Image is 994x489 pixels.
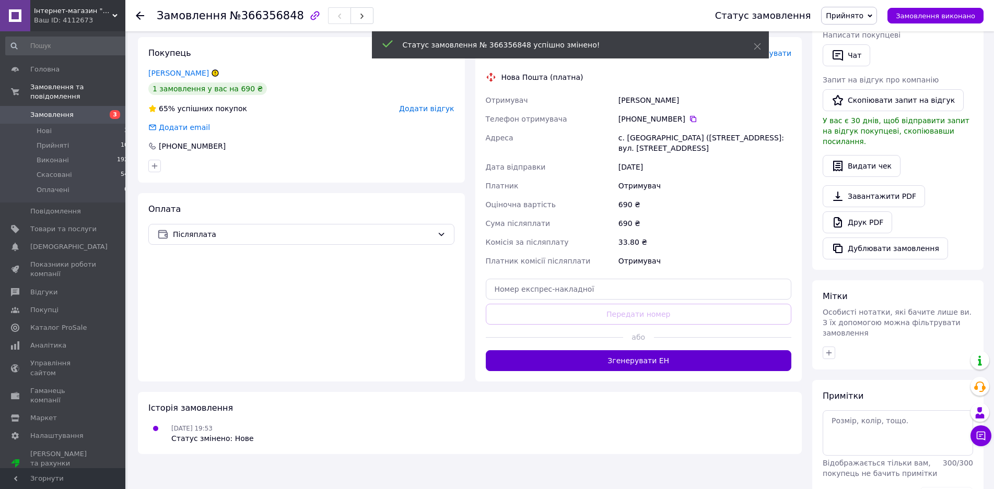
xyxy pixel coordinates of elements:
span: Оплачені [37,185,69,195]
span: Оціночна вартість [486,200,556,209]
span: Повідомлення [30,207,81,216]
span: 65% [159,104,175,113]
span: Телефон отримувача [486,115,567,123]
div: Статус замовлення [715,10,811,21]
span: Платник комісії післяплати [486,257,591,265]
div: Отримувач [616,176,793,195]
span: Відображається тільки вам, покупець не бачить примітки [823,459,937,478]
span: Запит на відгук про компанію [823,76,939,84]
span: 54 [121,170,128,180]
span: Маркет [30,413,57,423]
div: [DATE] [616,158,793,176]
span: Особисті нотатки, які бачите лише ви. З їх допомогою можна фільтрувати замовлення [823,308,972,337]
span: 300 / 300 [943,459,973,467]
span: Замовлення [157,9,227,22]
span: Адреса [486,134,513,142]
span: Покупці [30,305,59,315]
div: успішних покупок [148,103,247,114]
span: 3 [110,110,120,119]
span: Нові [37,126,52,136]
div: [PHONE_NUMBER] [158,141,227,151]
div: Статус змінено: Нове [171,433,254,444]
input: Пошук [5,37,129,55]
div: [PHONE_NUMBER] [618,114,791,124]
span: Написати покупцеві [823,31,901,39]
div: Додати email [158,122,211,133]
span: Показники роботи компанії [30,260,97,279]
div: Отримувач [616,252,793,270]
span: або [623,332,654,342]
span: Післяплата [173,229,433,240]
div: 1 замовлення у вас на 690 ₴ [148,82,267,95]
button: Чат з покупцем [970,425,991,446]
span: Скасовані [37,170,72,180]
input: Номер експрес-накладної [486,279,792,300]
span: Додати відгук [399,104,454,113]
div: 690 ₴ [616,195,793,214]
span: Комісія за післяплату [486,238,569,246]
span: 3 [124,126,128,136]
button: Замовлення виконано [887,8,984,23]
a: Завантажити PDF [823,185,925,207]
span: Головна [30,65,60,74]
span: [DEMOGRAPHIC_DATA] [30,242,108,252]
span: Отримувач [486,96,528,104]
span: Каталог ProSale [30,323,87,332]
span: Платник [486,182,519,190]
span: Мітки [823,291,848,301]
span: 0 [124,185,128,195]
button: Чат [823,44,870,66]
div: Статус замовлення № 366356848 успішно змінено! [403,40,728,50]
div: Нова Пошта (платна) [499,72,586,82]
span: 10 [121,141,128,150]
span: У вас є 30 днів, щоб відправити запит на відгук покупцеві, скопіювавши посилання. [823,116,969,146]
span: Прийнято [826,11,863,20]
div: [PERSON_NAME] [616,91,793,110]
span: Прийняті [37,141,69,150]
span: Примітки [823,391,863,401]
span: №366356848 [230,9,304,22]
button: Згенерувати ЕН [486,350,792,371]
a: [PERSON_NAME] [148,69,209,77]
div: Додати email [147,122,211,133]
span: Замовлення [30,110,74,120]
span: Відгуки [30,288,57,297]
span: Дата відправки [486,163,546,171]
span: Сума післяплати [486,219,551,228]
span: Оплата [148,204,181,214]
span: Управління сайтом [30,359,97,377]
span: Налаштування [30,431,84,440]
div: с. [GEOGRAPHIC_DATA] ([STREET_ADDRESS]: вул. [STREET_ADDRESS] [616,128,793,158]
span: Покупець [148,48,191,58]
button: Дублювати замовлення [823,237,948,259]
span: Редагувати [747,49,791,57]
span: Замовлення виконано [896,12,975,20]
div: Повернутися назад [136,10,144,21]
span: 192 [117,156,128,165]
span: [DATE] 19:53 [171,425,213,432]
span: Інтернет-магазин "StyleCore" [34,6,112,16]
span: Аналітика [30,341,66,350]
span: [PERSON_NAME] та рахунки [30,449,97,478]
a: Друк PDF [823,211,892,233]
span: Гаманець компанії [30,386,97,405]
div: 33.80 ₴ [616,233,793,252]
span: Виконані [37,156,69,165]
span: Історія замовлення [148,403,233,413]
span: Товари та послуги [30,224,97,234]
button: Видати чек [823,155,901,177]
span: Замовлення та повідомлення [30,82,125,101]
div: Ваш ID: 4112673 [34,16,125,25]
div: 690 ₴ [616,214,793,233]
button: Скопіювати запит на відгук [823,89,964,111]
